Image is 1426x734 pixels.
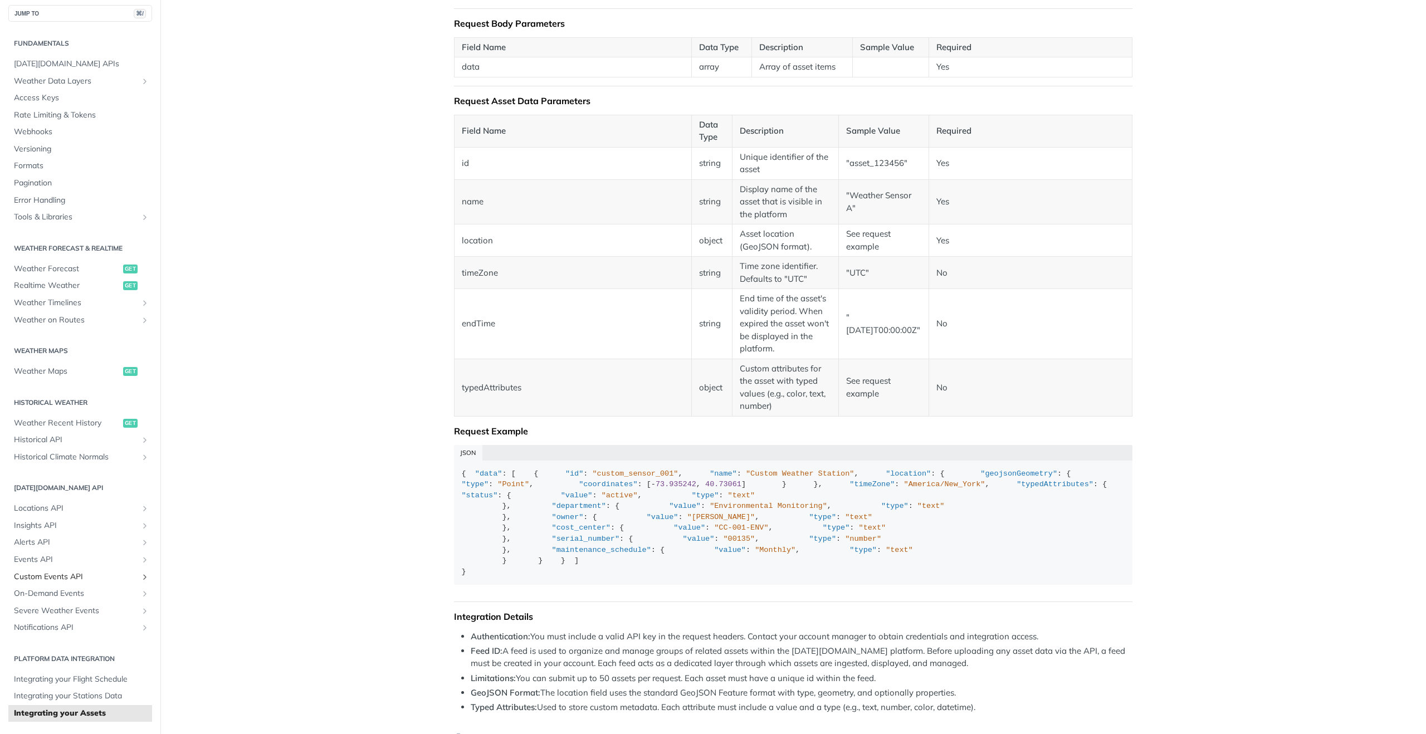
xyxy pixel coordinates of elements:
[929,115,1132,147] th: Required
[454,425,1132,437] div: Request Example
[134,9,146,18] span: ⌘/
[691,147,732,179] td: string
[8,295,152,311] a: Weather TimelinesShow subpages for Weather Timelines
[886,469,931,478] span: "location"
[929,179,1132,224] td: Yes
[980,469,1057,478] span: "geojsonGeometry"
[8,56,152,72] a: [DATE][DOMAIN_NAME] APIs
[552,535,620,543] span: "serial_number"
[732,179,839,224] td: Display name of the asset that is visible in the platform
[8,705,152,722] a: Integrating your Assets
[497,480,529,488] span: "Point"
[123,265,138,273] span: get
[552,546,651,554] span: "maintenance_schedule"
[8,517,152,534] a: Insights APIShow subpages for Insights API
[552,523,611,532] span: "cost_center"
[471,702,537,712] strong: Typed Attributes:
[14,571,138,583] span: Custom Events API
[14,92,149,104] span: Access Keys
[471,645,502,656] strong: Feed ID:
[732,257,839,289] td: Time zone identifier. Defaults to "UTC"
[14,280,120,291] span: Realtime Weather
[823,523,850,532] span: "type"
[471,687,540,698] strong: GeoJSON Format:
[14,144,149,155] span: Versioning
[8,449,152,466] a: Historical Climate NormalsShow subpages for Historical Climate Normals
[732,147,839,179] td: Unique identifier of the asset
[839,147,929,179] td: "asset_123456"
[669,502,701,510] span: "value"
[140,538,149,547] button: Show subpages for Alerts API
[14,366,120,377] span: Weather Maps
[140,623,149,632] button: Show subpages for Notifications API
[8,107,152,124] a: Rate Limiting & Tokens
[140,453,149,462] button: Show subpages for Historical Climate Normals
[8,141,152,158] a: Versioning
[123,367,138,376] span: get
[8,209,152,226] a: Tools & LibrariesShow subpages for Tools & Libraries
[14,126,149,138] span: Webhooks
[728,491,755,500] span: "text"
[471,687,1132,699] li: The location field uses the standard GeoJSON Feature format with type, geometry, and optionally p...
[849,480,895,488] span: "timeZone"
[752,57,853,77] td: Array of asset items
[14,537,138,548] span: Alerts API
[929,147,1132,179] td: Yes
[710,502,827,510] span: "Environmental Monitoring"
[140,521,149,530] button: Show subpages for Insights API
[860,42,914,52] strong: Sample Value
[732,115,839,147] th: Description
[691,57,751,77] td: array
[710,469,737,478] span: "name"
[14,58,149,70] span: [DATE][DOMAIN_NAME] APIs
[14,434,138,446] span: Historical API
[14,315,138,326] span: Weather on Routes
[929,359,1132,416] td: No
[8,90,152,106] a: Access Keys
[8,277,152,294] a: Realtime Weatherget
[1017,480,1093,488] span: "typedAttributes"
[929,257,1132,289] td: No
[140,606,149,615] button: Show subpages for Severe Weather Events
[859,523,886,532] span: "text"
[691,224,732,257] td: object
[8,261,152,277] a: Weather Forecastget
[886,546,913,554] span: "text"
[462,491,498,500] span: "status"
[14,605,138,616] span: Severe Weather Events
[845,513,872,521] span: "text"
[732,359,839,416] td: Custom attributes for the asset with typed values (e.g., color, text, number)
[471,645,1132,670] li: A feed is used to organize and manage groups of related assets within the [DATE][DOMAIN_NAME] pla...
[845,535,881,543] span: "number"
[8,551,152,568] a: Events APIShow subpages for Events API
[8,243,152,253] h2: Weather Forecast & realtime
[839,257,929,289] td: "UTC"
[8,569,152,585] a: Custom Events APIShow subpages for Custom Events API
[809,535,836,543] span: "type"
[471,630,1132,643] li: You must include a valid API key in the request headers. Contact your account manager to obtain c...
[929,224,1132,257] td: Yes
[455,179,692,224] td: name
[14,263,120,275] span: Weather Forecast
[8,192,152,209] a: Error Handling
[936,42,971,52] strong: Required
[140,572,149,581] button: Show subpages for Custom Events API
[14,503,138,514] span: Locations API
[687,513,755,521] span: "[PERSON_NAME]"
[881,502,909,510] span: "type"
[471,631,530,642] strong: Authentication:
[8,534,152,551] a: Alerts APIShow subpages for Alerts API
[140,589,149,598] button: Show subpages for On-Demand Events
[8,346,152,356] h2: Weather Maps
[14,195,149,206] span: Error Handling
[140,77,149,86] button: Show subpages for Weather Data Layers
[462,468,1125,578] div: { : [ { : , : , : { : { : , : [ , ] } }, : , : { : { : , : }, : { : , : }, : { : , : }, : { : , :...
[8,312,152,329] a: Weather on RoutesShow subpages for Weather on Routes
[14,76,138,87] span: Weather Data Layers
[8,500,152,517] a: Locations APIShow subpages for Locations API
[455,147,692,179] td: id
[14,297,138,309] span: Weather Timelines
[552,502,606,510] span: "department"
[14,554,138,565] span: Events API
[839,115,929,147] th: Sample Value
